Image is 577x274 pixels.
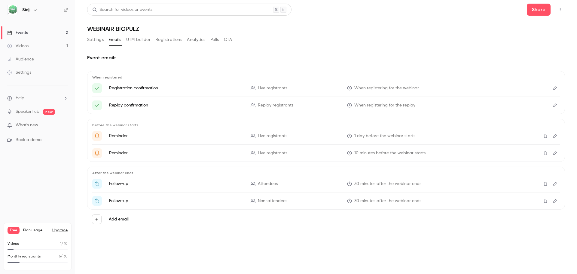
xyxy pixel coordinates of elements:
[92,196,560,206] li: Watch the replay of {{ event_name }}
[92,131,560,141] li: Get Ready for '{{ event_name }}' tomorrow!
[354,102,415,109] span: When registering for the replay
[109,150,243,156] p: Reminder
[541,131,550,141] button: Delete
[7,69,31,75] div: Settings
[16,109,39,115] a: SpeakerHub
[92,123,560,128] p: Before the webinar starts
[87,25,565,32] h1: WEBINAIR BIOPULZ
[210,35,219,45] button: Polls
[354,150,426,156] span: 10 minutes before the webinar starts
[550,179,560,189] button: Edit
[92,75,560,80] p: When registered
[109,85,243,91] p: Registration confirmation
[354,198,421,204] span: 30 minutes after the webinar ends
[550,131,560,141] button: Edit
[258,102,293,109] span: Replay registrants
[258,85,287,91] span: Live registrants
[8,241,19,247] p: Videos
[59,254,68,259] p: / 30
[87,54,565,61] h2: Event emails
[354,85,419,91] span: When registering for the webinar
[92,83,560,93] li: Voici votre lien d'accès {{ event_name }}!
[52,228,68,233] button: Upgrade
[8,227,20,234] span: Free
[354,133,415,139] span: 1 day before the webinar starts
[60,242,61,246] span: 1
[7,95,68,101] li: help-dropdown-opener
[92,148,560,158] li: {{ event_name }} is about to go live
[7,30,28,36] div: Events
[354,181,421,187] span: 30 minutes after the webinar ends
[541,196,550,206] button: Delete
[550,100,560,110] button: Edit
[92,179,560,189] li: Thanks for attending {{ event_name }}
[16,137,41,143] span: Book a demo
[527,4,551,16] button: Share
[550,148,560,158] button: Edit
[109,102,243,108] p: Replay confirmation
[541,148,550,158] button: Delete
[59,255,61,258] span: 6
[8,5,17,15] img: Sidji
[109,198,243,204] p: Follow-up
[16,122,38,128] span: What's new
[92,171,560,175] p: After the webinar ends
[126,35,151,45] button: UTM builder
[258,133,287,139] span: Live registrants
[43,109,55,115] span: new
[109,133,243,139] p: Reminder
[87,35,104,45] button: Settings
[155,35,182,45] button: Registrations
[258,198,287,204] span: Non-attendees
[109,181,243,187] p: Follow-up
[550,196,560,206] button: Edit
[8,254,41,259] p: Monthly registrants
[22,7,30,13] h6: Sidji
[92,100,560,110] li: Here's your access link to {{ event_name }}!
[550,83,560,93] button: Edit
[108,35,121,45] button: Emails
[541,179,550,189] button: Delete
[16,95,24,101] span: Help
[258,181,278,187] span: Attendees
[224,35,232,45] button: CTA
[92,7,152,13] div: Search for videos or events
[258,150,287,156] span: Live registrants
[23,228,49,233] span: Plan usage
[60,241,68,247] p: / 10
[187,35,206,45] button: Analytics
[7,43,29,49] div: Videos
[109,216,129,222] label: Add email
[7,56,34,62] div: Audience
